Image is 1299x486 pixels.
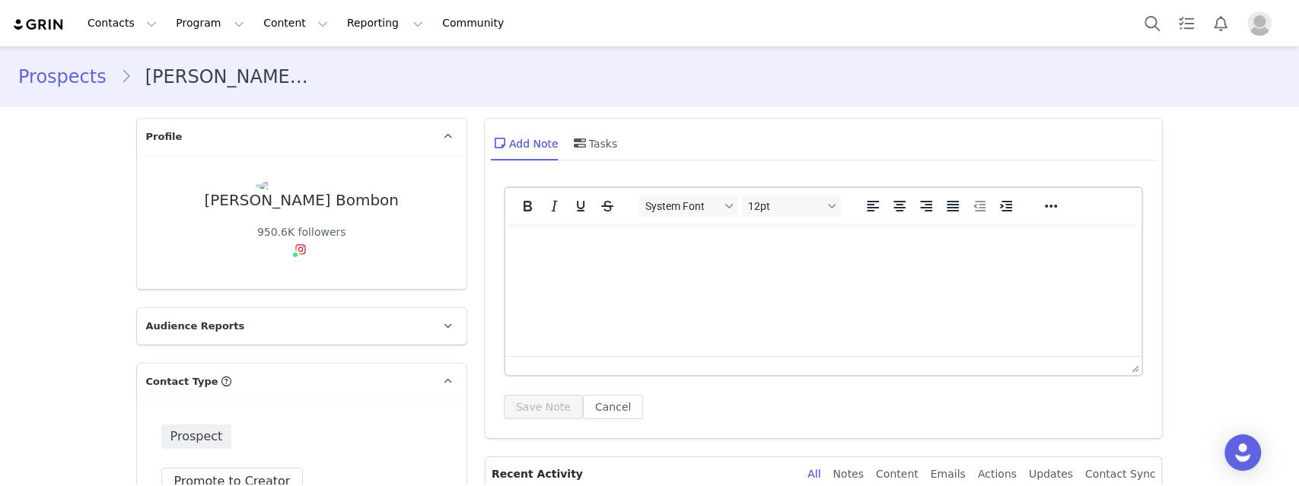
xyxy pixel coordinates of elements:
img: a73064ea-8bfd-47c0-a7e7-4ad1f91518f3.jpg [256,179,347,192]
span: Profile [146,129,183,145]
a: Community [433,6,520,40]
img: placeholder-profile.jpg [1247,11,1272,36]
div: [PERSON_NAME] Bombon [204,192,399,209]
button: Align left [860,195,886,217]
a: Tasks [1170,6,1203,40]
span: System Font [645,200,720,212]
button: Contacts [78,6,166,40]
div: 950.6K followers [257,224,346,240]
button: Program [167,6,253,40]
button: Font sizes [742,195,841,217]
div: Tasks [571,125,618,161]
button: Notifications [1204,6,1237,40]
a: Prospects [18,63,120,91]
button: Profile [1238,11,1287,36]
span: Prospect [161,424,232,449]
button: Cancel [583,395,643,419]
button: Strikethrough [594,195,620,217]
div: Add Note [491,125,559,161]
button: Reveal or hide additional toolbar items [1038,195,1064,217]
div: Open Intercom Messenger [1224,434,1261,471]
button: Reporting [338,6,432,40]
button: Underline [568,195,594,217]
span: Contact Type [146,374,218,389]
button: Fonts [639,195,738,217]
button: Align right [913,195,939,217]
button: Increase indent [993,195,1019,217]
span: 12pt [748,200,823,212]
div: Press the Up and Down arrow keys to resize the editor. [1125,357,1141,375]
button: Justify [940,195,966,217]
img: instagram.svg [295,243,307,256]
button: Search [1135,6,1169,40]
button: Bold [514,195,540,217]
iframe: Rich Text Area [505,224,1142,356]
button: Italic [541,195,567,217]
button: Align center [887,195,912,217]
button: Content [254,6,337,40]
button: Save Note [504,395,583,419]
img: grin logo [12,17,65,32]
button: Decrease indent [966,195,992,217]
span: Audience Reports [146,319,245,334]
